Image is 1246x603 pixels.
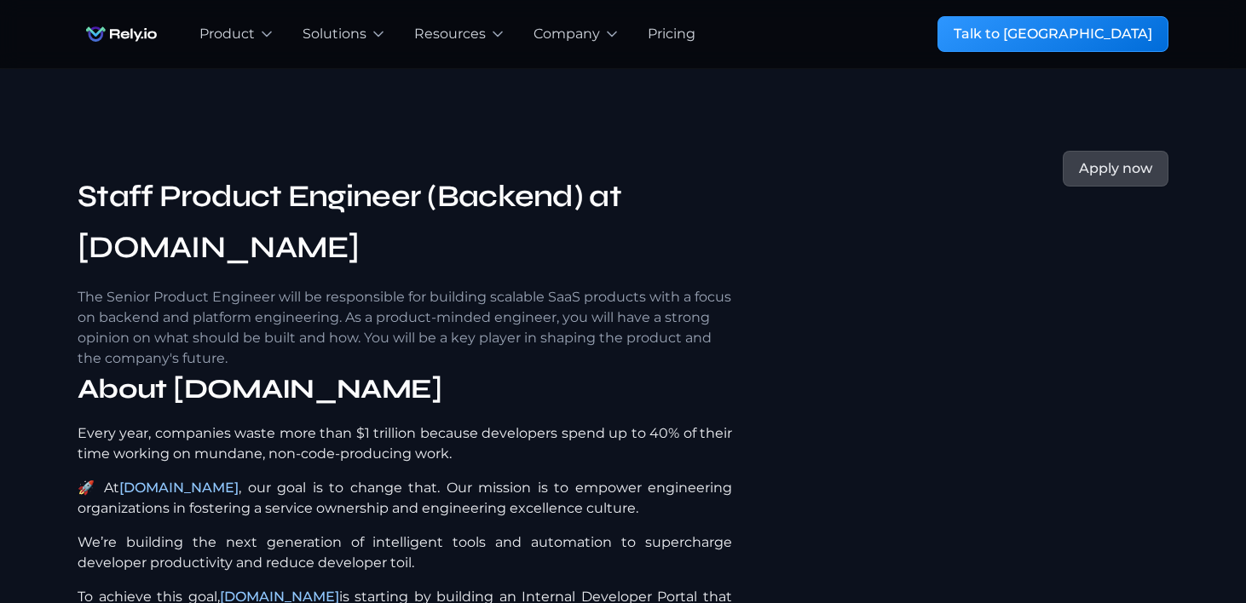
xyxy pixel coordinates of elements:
[303,24,366,44] div: Solutions
[414,24,486,44] div: Resources
[78,532,732,573] p: We’re building the next generation of intelligent tools and automation to supercharge developer p...
[78,17,165,51] img: Rely.io logo
[1063,151,1168,187] a: Apply now
[78,423,732,464] p: Every year, companies waste more than $1 trillion because developers spend up to 40% of their tim...
[1079,158,1152,179] div: Apply now
[78,478,732,519] p: 🚀 At , our goal is to change that. Our mission is to empower engineering organizations in fosteri...
[119,480,239,496] a: [DOMAIN_NAME]
[199,24,255,44] div: Product
[78,287,732,369] p: The Senior Product Engineer will be responsible for building scalable SaaS products with a focus ...
[78,372,442,405] strong: About [DOMAIN_NAME]
[954,24,1152,44] div: Talk to [GEOGRAPHIC_DATA]
[937,16,1168,52] a: Talk to [GEOGRAPHIC_DATA]
[534,24,600,44] div: Company
[648,24,695,44] a: Pricing
[78,17,165,51] a: home
[78,171,732,273] h2: Staff Product Engineer (Backend) at [DOMAIN_NAME]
